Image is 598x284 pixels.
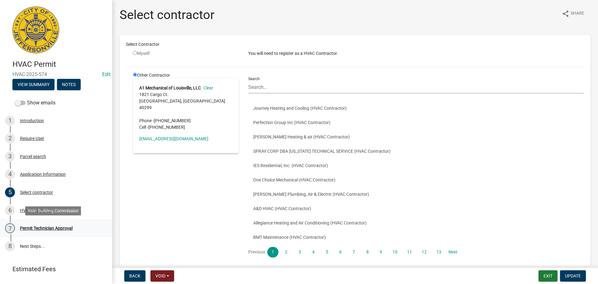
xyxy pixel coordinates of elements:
[248,216,584,230] button: Allegiance Heating and Air Conditioning (HVAC Contractor)
[571,10,584,17] span: Share
[148,125,185,130] span: [PHONE_NUMBER]
[12,82,55,87] wm-modal-confirm: Summary
[129,273,140,278] span: Back
[20,172,66,176] div: Application Information
[281,247,292,258] a: 2
[5,187,15,197] div: 5
[5,223,15,233] div: 7
[20,190,53,195] div: Select contractor
[124,270,145,282] button: Back
[539,270,558,282] button: Exit
[201,85,213,90] a: Clear
[248,101,584,115] button: Journey Heating and Cooling (HVAC Contractor)
[267,247,278,258] a: 1
[248,130,584,144] button: [PERSON_NAME] Heating & air (HVAC Contractor)
[565,273,581,278] span: Update
[121,41,589,48] div: Select Contractor
[348,247,359,258] a: 7
[155,273,165,278] span: Void
[20,136,44,141] div: Require User
[20,118,44,123] div: Introduction
[248,144,584,158] button: SPRAY CORP DBA [US_STATE] TECHNICAL SERVICE (HVAC Contractor)
[389,247,401,258] a: 10
[12,60,107,69] h4: HVAC Permit
[102,71,111,77] wm-modal-confirm: Edit Application Number
[248,230,584,244] button: BMT Maintenance (HVAC Contractor)
[102,71,111,77] a: Edit
[139,118,154,123] abbr: Phone -
[248,50,584,57] p: You will need to register as a HVAC Contractor.
[139,85,201,90] strong: A1 Mechanical of Louisville, LLC
[5,241,15,251] div: 8
[248,81,584,94] input: Search...
[25,206,81,215] div: Role: Building Commission
[248,201,584,216] button: A&D HVAC (HVAC Contractor)
[248,158,584,173] button: IES Residential, Inc. (HVAC Contractor)
[5,169,15,179] div: 4
[12,71,100,77] span: HVAC-2025-574
[403,247,416,258] a: 11
[120,7,215,22] h1: Select contractor
[5,133,15,143] div: 2
[5,205,15,215] div: 6
[139,85,233,131] address: 1821 Cargo Ct. [GEOGRAPHIC_DATA], [GEOGRAPHIC_DATA] 40299
[5,152,15,161] div: 3
[248,187,584,201] button: [PERSON_NAME] Plumbing, Air & Electric (HVAC Contractor)
[248,115,584,130] button: Perfection Group Inc (HVAC Contractor)
[5,263,102,275] a: Estimated Fees
[20,226,73,230] div: Permit Technician Approval
[321,247,332,258] a: 5
[335,247,346,258] a: 6
[418,247,430,258] a: 12
[57,79,81,90] button: Notes
[248,247,584,258] nav: Page navigation
[5,116,15,126] div: 1
[20,154,46,159] div: Parcel search
[447,247,458,258] a: Next
[154,118,191,123] span: [PHONE_NUMBER]
[248,173,584,187] button: One Choice Mechanical (HVAC Contractor)
[562,10,569,17] i: share
[150,270,174,282] button: Void
[375,247,387,258] a: 9
[294,247,306,258] a: 3
[433,247,445,258] a: 13
[12,7,59,53] img: City of Jeffersonville, Indiana
[362,247,373,258] a: 8
[128,72,244,262] div: Other Contractor
[139,136,208,141] a: [EMAIL_ADDRESS][DOMAIN_NAME]
[15,99,55,107] label: Show emails
[560,270,586,282] button: Update
[12,79,55,90] button: View Summary
[133,50,239,57] div: Myself
[308,247,319,258] a: 4
[557,7,589,20] button: shareShare
[20,208,54,213] div: HVAC Application
[57,82,81,87] wm-modal-confirm: Notes
[139,125,148,130] abbr: Cell -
